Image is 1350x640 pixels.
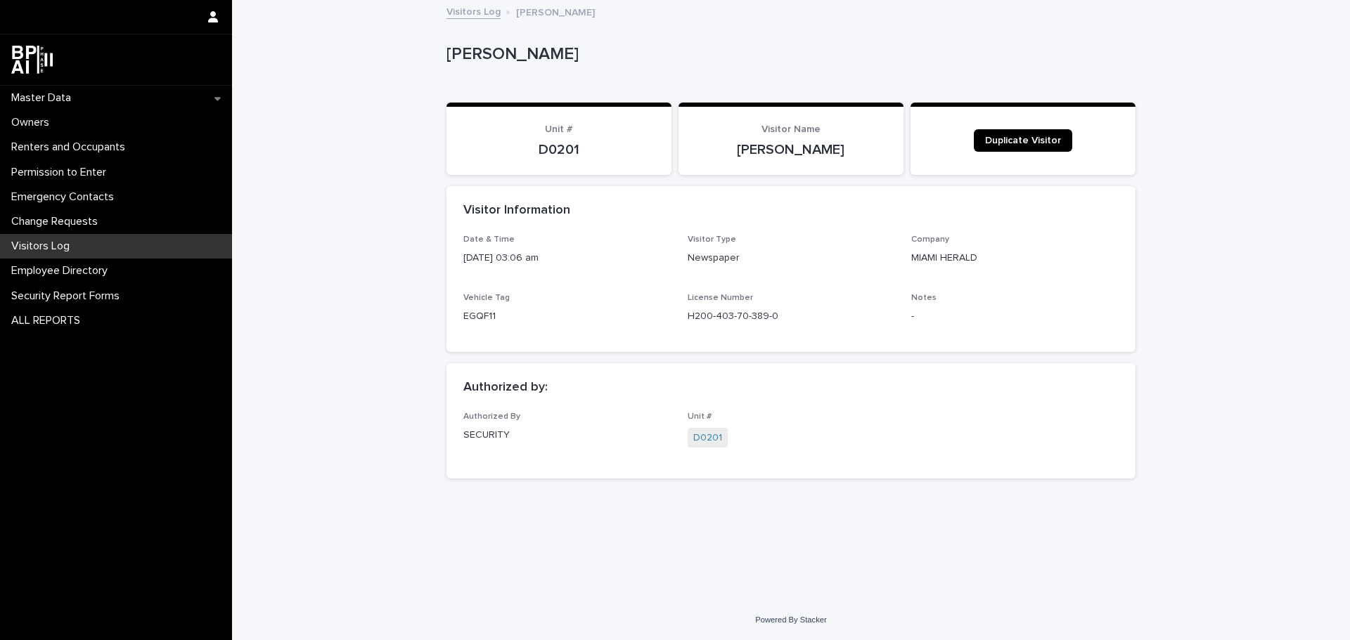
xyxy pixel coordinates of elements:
[6,91,82,105] p: Master Data
[463,235,515,244] span: Date & Time
[688,309,895,324] p: H200-403-70-389-0
[693,431,722,445] a: D0201
[11,46,53,74] img: dwgmcNfxSF6WIOOXiGgu
[463,412,520,421] span: Authorized By
[516,4,595,19] p: [PERSON_NAME]
[6,190,125,204] p: Emergency Contacts
[463,203,570,218] h2: Visitor Information
[6,166,117,179] p: Permission to Enter
[761,124,821,134] span: Visitor Name
[446,3,501,19] a: Visitors Log
[463,428,671,443] p: SECURITY
[6,141,136,154] p: Renters and Occupants
[695,141,887,158] p: [PERSON_NAME]
[688,412,712,421] span: Unit #
[688,294,753,302] span: License Number
[463,309,671,324] p: EGQF11
[6,314,91,327] p: ALL REPORTS
[463,294,510,302] span: Vehicle Tag
[6,116,60,129] p: Owners
[545,124,573,134] span: Unit #
[911,251,1119,266] p: MIAMI HERALD
[6,264,119,277] p: Employee Directory
[688,235,736,244] span: Visitor Type
[446,44,1130,65] p: [PERSON_NAME]
[6,289,131,303] p: Security Report Forms
[911,309,1119,324] p: -
[463,251,671,266] p: [DATE] 03:06 am
[911,294,937,302] span: Notes
[463,141,655,158] p: D0201
[6,240,81,253] p: Visitors Log
[755,615,826,624] a: Powered By Stacker
[911,235,949,244] span: Company
[463,380,548,396] h2: Authorized by:
[688,251,895,266] p: Newspaper
[6,215,109,228] p: Change Requests
[974,129,1072,152] a: Duplicate Visitor
[985,136,1061,145] span: Duplicate Visitor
